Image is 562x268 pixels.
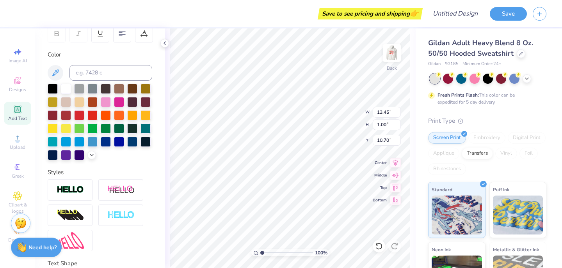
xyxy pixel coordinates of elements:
span: Gildan [428,61,441,67]
span: # G185 [445,61,459,67]
div: This color can be expedited for 5 day delivery. [438,92,534,106]
input: Untitled Design [427,6,484,21]
img: Back [384,45,400,61]
div: Rhinestones [428,163,466,175]
div: Styles [48,168,152,177]
span: Neon Ink [432,245,451,254]
div: Digital Print [508,132,546,144]
span: 👉 [410,9,418,18]
span: Image AI [9,58,27,64]
img: Shadow [107,185,135,195]
span: 100 % [315,249,327,256]
div: Foil [519,148,538,159]
div: Print Type [428,116,546,125]
span: Gildan Adult Heavy Blend 8 Oz. 50/50 Hooded Sweatshirt [428,38,533,58]
img: 3d Illusion [57,209,84,222]
span: Add Text [8,115,27,122]
div: Vinyl [495,148,517,159]
div: Transfers [462,148,493,159]
input: e.g. 7428 c [69,65,152,81]
div: Embroidery [468,132,505,144]
img: Standard [432,196,482,235]
span: Top [373,185,387,190]
div: Back [387,65,397,72]
strong: Fresh Prints Flash: [438,92,479,98]
img: Stroke [57,185,84,194]
span: Decorate [8,237,27,243]
span: Greek [12,173,24,179]
div: Screen Print [428,132,466,144]
div: Text Shape [48,259,152,268]
div: Applique [428,148,459,159]
span: Bottom [373,197,387,203]
img: Negative Space [107,211,135,220]
button: Save [490,7,527,21]
strong: Need help? [28,244,57,251]
span: Clipart & logos [4,202,31,214]
span: Center [373,160,387,166]
span: Minimum Order: 24 + [462,61,502,67]
div: Save to see pricing and shipping [320,8,421,19]
span: Standard [432,185,452,194]
div: Color [48,50,152,59]
span: Upload [10,144,25,150]
span: Metallic & Glitter Ink [493,245,539,254]
img: Puff Ink [493,196,543,235]
span: Designs [9,86,26,93]
img: Free Distort [57,232,84,249]
span: Middle [373,173,387,178]
span: Puff Ink [493,185,509,194]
